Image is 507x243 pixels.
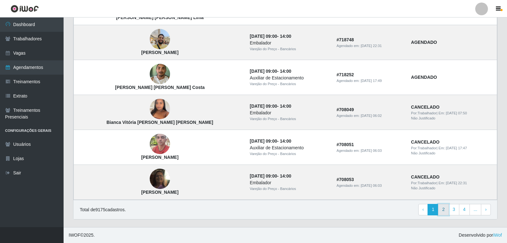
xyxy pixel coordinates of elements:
[411,40,437,45] strong: AGENDADO
[150,96,170,123] img: Bianca Vitória Medeiros Batista
[411,75,437,80] strong: AGENDADO
[337,78,403,84] div: Agendado em:
[250,104,277,109] time: [DATE] 09:00
[446,111,467,115] time: [DATE] 07:50
[250,116,329,122] div: Varejão do Preço - Bancários
[106,120,213,125] strong: Bianca Vitória [PERSON_NAME] [PERSON_NAME]
[337,72,354,77] strong: # 718252
[250,34,291,39] strong: -
[337,142,354,147] strong: # 708051
[280,138,291,144] time: 14:00
[150,131,170,158] img: Walter Pereira monteiro
[250,40,329,46] div: Embalador
[411,180,493,186] div: | Em:
[150,61,170,88] img: Michel Rômulo da Silva Costa
[411,174,439,179] strong: CANCELADO
[361,114,382,118] time: [DATE] 06:02
[337,107,354,112] strong: # 708049
[411,181,436,185] span: Por: Trabalhador
[280,173,291,179] time: 14:00
[116,15,203,20] strong: [PERSON_NAME] [PERSON_NAME] Lima
[411,186,493,191] div: Não Justificado
[422,207,424,212] span: ‹
[250,75,329,81] div: Auxiliar de Estacionamento
[280,69,291,74] time: 14:00
[411,116,493,121] div: Não Justificado
[337,37,354,42] strong: # 718748
[250,173,277,179] time: [DATE] 09:00
[250,179,329,186] div: Embalador
[250,138,291,144] strong: -
[250,145,329,151] div: Auxiliar de Estacionamento
[141,155,178,160] strong: [PERSON_NAME]
[411,139,439,145] strong: CANCELADO
[411,151,493,156] div: Não Justificado
[337,43,403,49] div: Agendado em:
[69,232,95,239] span: © 2025 .
[469,204,482,215] a: ...
[250,138,277,144] time: [DATE] 09:00
[141,190,178,195] strong: [PERSON_NAME]
[481,204,491,215] a: Next
[449,204,459,215] a: 3
[141,50,178,55] strong: [PERSON_NAME]
[411,105,439,110] strong: CANCELADO
[250,81,329,87] div: Varejão do Preço - Bancários
[69,233,80,238] span: IWOF
[337,183,403,188] div: Agendado em:
[418,204,428,215] a: Previous
[250,151,329,157] div: Varejão do Preço - Bancários
[250,104,291,109] strong: -
[337,148,403,153] div: Agendado em:
[459,232,502,239] span: Desenvolvido por
[250,110,329,116] div: Embalador
[438,204,449,215] a: 2
[361,184,382,187] time: [DATE] 06:03
[337,113,403,118] div: Agendado em:
[446,146,467,150] time: [DATE] 17:47
[115,85,205,90] strong: [PERSON_NAME] [PERSON_NAME] Costa
[250,69,277,74] time: [DATE] 09:00
[418,204,491,215] nav: pagination
[361,79,382,83] time: [DATE] 17:49
[250,46,329,52] div: Varejão do Preço - Bancários
[428,204,438,215] a: 1
[446,181,467,185] time: [DATE] 22:31
[250,69,291,74] strong: -
[411,111,493,116] div: | Em:
[411,111,436,115] span: Por: Trabalhador
[493,233,502,238] a: iWof
[411,145,493,151] div: | Em:
[250,186,329,192] div: Varejão do Preço - Bancários
[411,146,436,150] span: Por: Trabalhador
[250,173,291,179] strong: -
[337,177,354,182] strong: # 708053
[361,149,382,152] time: [DATE] 06:03
[459,204,470,215] a: 4
[485,207,487,212] span: ›
[10,5,39,13] img: CoreUI Logo
[150,161,170,197] img: Ivone Neri Batista
[280,104,291,109] time: 14:00
[280,34,291,39] time: 14:00
[150,21,170,57] img: Gabriel Andrade Silva
[80,206,126,213] p: Total de 9175 cadastros.
[250,34,277,39] time: [DATE] 09:00
[361,44,382,48] time: [DATE] 22:31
